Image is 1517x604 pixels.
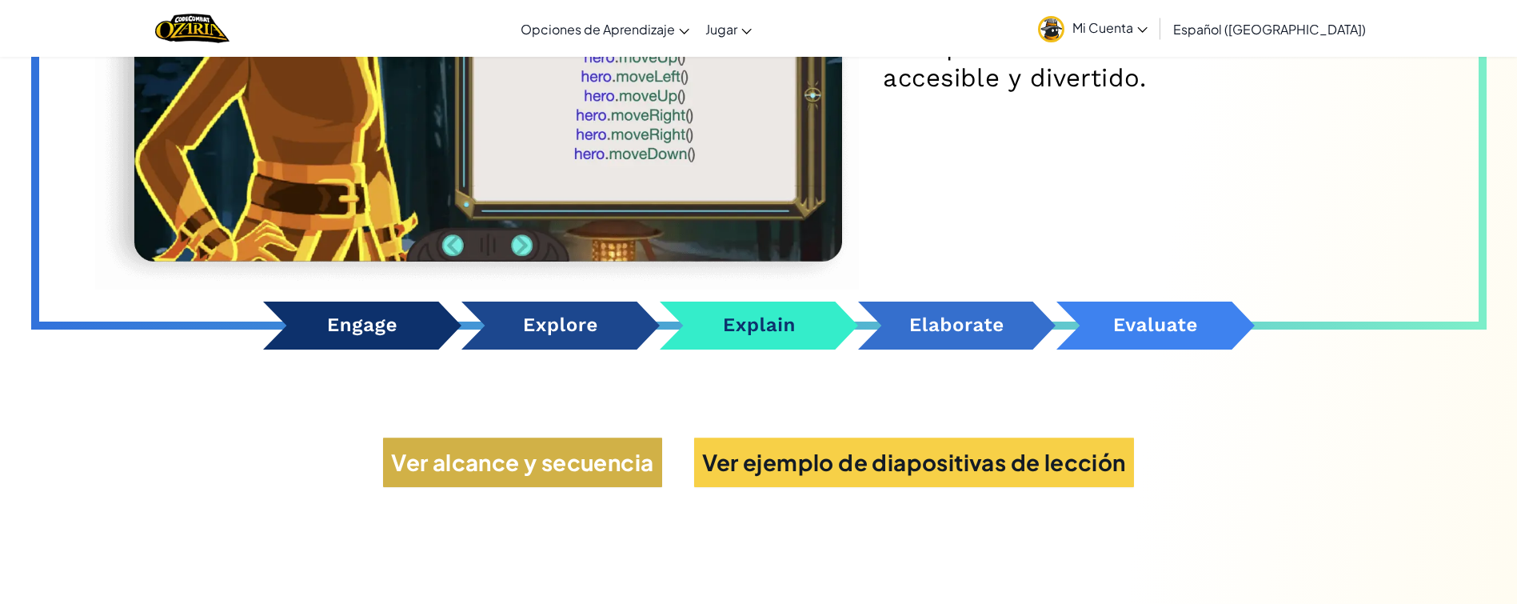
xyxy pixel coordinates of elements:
[513,7,697,50] a: Opciones de Aprendizaje
[694,438,1134,487] a: Ver ejemplo de diapositivas de lección
[705,21,737,38] span: Jugar
[697,7,760,50] a: Jugar
[1030,3,1156,54] a: Mi Cuenta
[383,438,661,487] a: Ver alcance y secuencia
[858,302,1056,350] button: Carousel Elaborate Item
[1056,302,1255,350] button: Carousel Evaluate Item
[155,12,230,45] a: Ozaria by CodeCombat logo
[155,12,230,45] img: Home
[1072,19,1148,36] span: Mi Cuenta
[263,302,461,350] button: Carousel Engage Item
[1038,16,1064,42] img: avatar
[1173,21,1366,38] span: Español ([GEOGRAPHIC_DATA])
[521,21,675,38] span: Opciones de Aprendizaje
[461,302,660,350] button: Carousel Explore Item
[1165,7,1374,50] a: Español ([GEOGRAPHIC_DATA])
[660,302,858,350] button: Carousel Explain Item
